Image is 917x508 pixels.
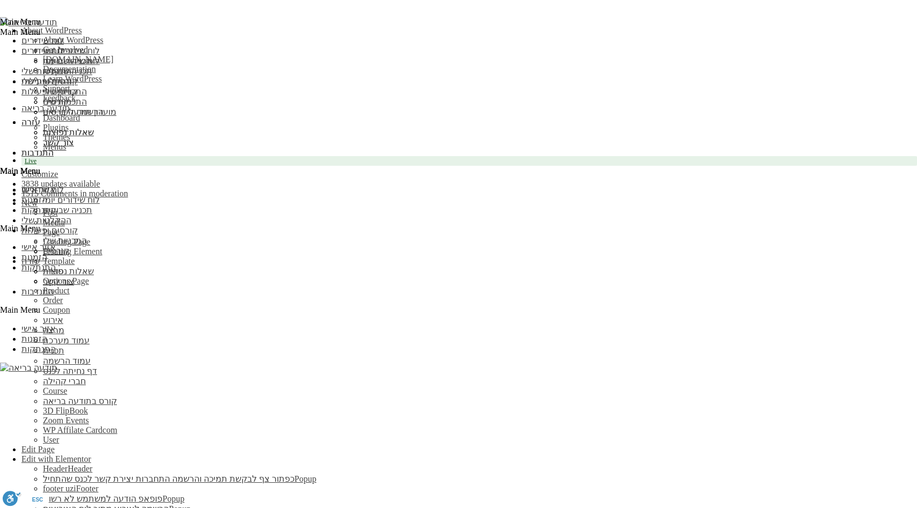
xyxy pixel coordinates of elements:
a: קורסים [43,246,69,255]
a: התנתקות [21,344,56,354]
a: חברי קהילה [43,377,86,386]
a: אזור אישי [21,324,56,333]
span: Popup [162,494,184,503]
span: Header [43,464,68,473]
a: שאלות נפוצות [43,267,94,276]
a: תכניה שבועית [43,56,92,65]
a: User [43,435,59,444]
a: שאלות נפוצות [43,128,94,137]
a: קורסים ופעילות [21,77,78,86]
a: ההקלטות שלי [21,216,71,225]
a: פופאפ הודעה למשתמש לא רשוםPopup [43,494,184,503]
a: עזרה [21,256,40,266]
a: קורסים [43,97,69,106]
a: התנדבות [21,148,54,157]
span: פופאפ הודעה למשתמש לא רשום [43,494,162,503]
a: לוח שידורים [21,36,64,45]
a: WP Affilate Cardcom [43,425,117,435]
a: עזרה [21,117,40,127]
a: Edit Page [21,445,55,454]
a: ההקלטות שלי [21,67,71,76]
a: הזמנות [21,334,47,343]
span: Popup [294,474,316,483]
a: 3D FlipBook [43,406,88,415]
span: footer uzi [43,484,76,493]
a: כפתור צף לבקשת תמיכה והרשמה התחברות יצירת קשר לכנס שהתחילPopup [43,474,316,483]
a: לוח שידורים יומי [43,46,100,55]
a: התכניות שלי [43,87,87,96]
a: Zoom Events [43,416,89,425]
a: לוח שידורים [21,185,64,194]
a: Edit with Elementor [21,454,91,463]
span: Header [68,464,92,473]
a: לוח שידורים יומי [43,195,100,204]
a: footer uziFooter [43,484,99,493]
a: מועדון תודעה בריאה [43,107,116,116]
a: תכניה שבועית [43,205,92,215]
a: צור קשר [43,277,74,286]
a: קורסים ופעילות [21,226,78,235]
a: צור קשר [43,138,74,147]
a: התנדבות [21,287,54,296]
a: התכניות שלי [43,236,87,245]
ul: New [21,208,917,445]
a: קורס בתודעה בריאה [43,396,117,406]
span: כפתור צף לבקשת תמיכה והרשמה התחברות יצירת קשר לכנס שהתחיל [43,474,294,483]
span: Footer [76,484,99,493]
a: HeaderHeader [43,464,92,473]
a: Course [43,386,67,395]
